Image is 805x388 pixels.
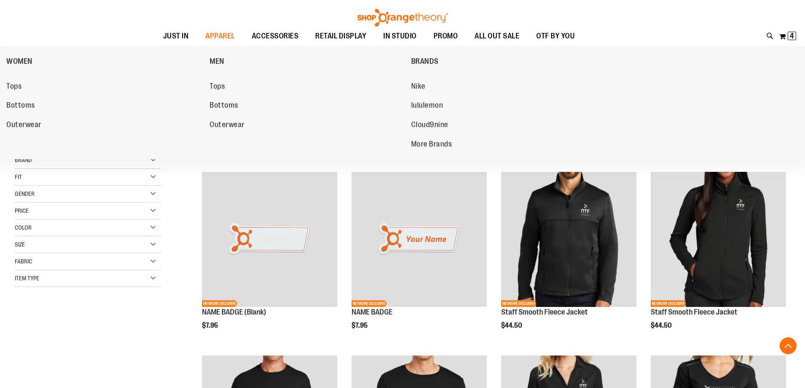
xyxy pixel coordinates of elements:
span: WOMEN [6,57,33,68]
span: Item Type [15,275,39,282]
span: RETAIL DISPLAY [315,27,366,46]
span: Tops [6,82,22,92]
span: Bottoms [210,101,238,111]
div: product [647,168,790,351]
span: Bottoms [6,101,35,111]
img: Shop Orangetheory [356,9,449,27]
span: Cloud9nine [411,120,448,131]
div: product [198,168,341,351]
span: NETWORK EXCLUSIVE [352,300,387,307]
img: Product image for Smooth Fleece Jacket [651,172,786,307]
span: Nike [411,82,426,92]
span: More Brands [411,140,452,150]
span: IN STUDIO [383,27,417,46]
span: MEN [210,57,224,68]
span: Fabric [15,258,32,265]
span: $44.50 [651,322,673,329]
span: JUST IN [163,27,189,46]
span: Size [15,241,25,248]
span: PROMO [434,27,458,46]
a: Product image for Smooth Fleece JacketNETWORK EXCLUSIVE [501,172,636,308]
span: 4 [790,32,794,40]
span: Fit [15,174,22,180]
span: OTF BY YOU [536,27,575,46]
span: Tops [210,82,225,92]
span: Outerwear [6,120,41,131]
span: Price [15,207,29,214]
div: product [347,168,491,351]
span: $44.50 [501,322,523,329]
span: Color [15,224,32,231]
span: Outerwear [210,120,245,131]
span: NETWORK EXCLUSIVE [202,300,237,307]
span: APPAREL [205,27,235,46]
button: Back To Top [780,337,797,354]
div: product [497,168,641,351]
span: ACCESSORIES [252,27,299,46]
a: Product image for NAME BADGENETWORK EXCLUSIVE [352,172,487,308]
a: Staff Smooth Fleece Jacket [651,308,737,316]
span: $7.95 [352,322,369,329]
a: Product image for Smooth Fleece JacketNETWORK EXCLUSIVE [651,172,786,308]
img: Product image for NAME BADGE [352,172,487,307]
a: NAME BADGE (Blank) [202,308,266,316]
span: NETWORK EXCLUSIVE [651,300,686,307]
span: Brand [15,157,32,163]
span: BRANDS [411,57,439,68]
span: lululemon [411,101,443,111]
img: Product image for Smooth Fleece Jacket [501,172,636,307]
span: NETWORK EXCLUSIVE [501,300,536,307]
a: NAME BADGE (Blank)NETWORK EXCLUSIVE [202,172,337,308]
img: NAME BADGE (Blank) [202,172,337,307]
a: Staff Smooth Fleece Jacket [501,308,588,316]
a: NAME BADGE [352,308,393,316]
span: Gender [15,190,35,197]
span: ALL OUT SALE [475,27,519,46]
span: $7.95 [202,322,219,329]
